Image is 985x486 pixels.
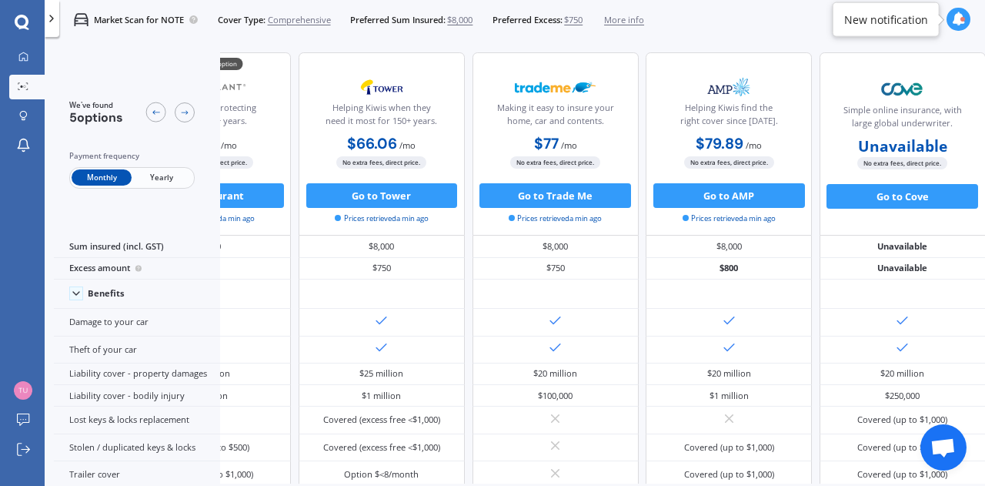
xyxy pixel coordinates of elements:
div: Covered (up to $1,000) [857,414,947,426]
span: $750 [564,14,583,26]
div: Covered (up to $1,000) [684,441,774,454]
span: More info [604,14,644,26]
span: Monthly [72,169,132,186]
span: Preferred Excess: [492,14,563,26]
b: $66.06 [347,134,397,153]
div: $1 million [362,390,401,402]
div: Sum insured (incl. GST) [54,236,220,257]
div: Covered (up to $1,000) [684,468,774,481]
p: Market Scan for NOTE [94,14,184,26]
div: $750 [299,258,465,280]
div: Benefits [88,288,125,299]
span: $8,000 [447,14,472,26]
div: Covered (excess free <$1,000) [323,414,440,426]
div: Lost keys & locks replacement [54,407,220,434]
span: / mo [746,139,762,151]
button: Go to Tower [306,183,458,208]
div: Damage to your car [54,309,220,336]
img: Trademe.webp [515,72,596,102]
span: Prices retrieved a min ago [683,213,776,224]
span: / mo [399,139,416,151]
span: / mo [561,139,577,151]
img: Tower.webp [341,72,422,102]
div: Payment frequency [69,150,195,163]
span: No extra fees, direct price. [684,156,774,168]
b: Unavailable [858,140,947,153]
span: Yearly [132,169,192,186]
div: Covered (excess free <$1,000) [323,441,440,454]
div: $250,000 [885,390,920,402]
b: $79.89 [696,134,743,153]
div: $800 [646,258,812,280]
div: Excess amount [54,258,220,280]
b: $77 [534,134,559,153]
img: AMP.webp [688,72,770,102]
span: We've found [69,100,123,111]
div: $20 million [880,367,924,380]
span: Prices retrieved a min ago [509,213,602,224]
button: Go to AMP [653,183,805,208]
span: Comprehensive [268,14,331,26]
div: $8,000 [646,236,812,257]
div: $750 [472,258,639,280]
span: / mo [221,139,237,151]
span: No extra fees, direct price. [510,156,600,168]
img: Cove.webp [862,74,943,105]
img: 7e600c0c14736c95a803deea776c08e9 [14,381,32,400]
div: Helping Kiwis find the right cover since [DATE]. [656,102,801,132]
button: Go to Trade Me [479,183,631,208]
div: Covered (up to $1,000) [857,441,947,454]
span: Prices retrieved a min ago [335,213,428,224]
span: No extra fees, direct price. [857,157,947,169]
div: Liability cover - property damages [54,364,220,385]
div: Helping Kiwis when they need it most for 150+ years. [309,102,454,132]
div: Option $<8/month [344,468,419,481]
div: $20 million [707,367,751,380]
div: Theft of your car [54,337,220,364]
div: Liability cover - bodily injury [54,385,220,407]
span: 5 options [69,109,123,126]
div: $8,000 [299,236,465,257]
div: $1 million [710,390,749,402]
div: Simple online insurance, with large global underwriter. [830,104,975,135]
div: $25 million [359,367,403,380]
span: Preferred Sum Insured: [350,14,446,26]
button: Go to Cove [826,184,978,209]
div: New notification [844,12,928,27]
div: $8,000 [472,236,639,257]
span: Cover Type: [218,14,265,26]
div: $20 million [533,367,577,380]
div: Covered (up to $1,000) [857,468,947,481]
div: Making it easy to insure your home, car and contents. [482,102,627,132]
img: car.f15378c7a67c060ca3f3.svg [74,12,88,27]
div: $100,000 [538,390,573,402]
a: Open chat [920,424,967,471]
span: No extra fees, direct price. [336,156,426,168]
div: Stolen / duplicated keys & locks [54,434,220,461]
